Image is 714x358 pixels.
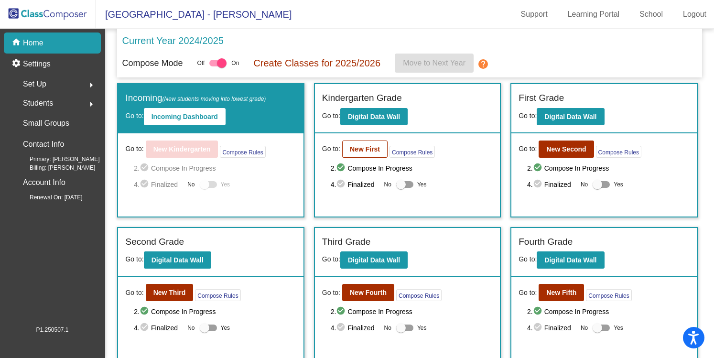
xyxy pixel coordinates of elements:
[125,288,143,298] span: Go to:
[322,255,340,263] span: Go to:
[342,141,388,158] button: New First
[348,256,400,264] b: Digital Data Wall
[322,235,370,249] label: Third Grade
[221,179,230,190] span: Yes
[23,117,69,130] p: Small Groups
[23,97,53,110] span: Students
[134,163,296,174] span: 2. Compose In Progress
[527,306,690,317] span: 2. Compose In Progress
[539,141,594,158] button: New Second
[140,179,151,190] mat-icon: check_circle
[125,112,143,119] span: Go to:
[527,322,576,334] span: 4. Finalized
[23,77,46,91] span: Set Up
[533,163,544,174] mat-icon: check_circle
[23,58,51,70] p: Settings
[533,322,544,334] mat-icon: check_circle
[322,91,402,105] label: Kindergarten Grade
[134,322,183,334] span: 4. Finalized
[122,33,223,48] p: Current Year 2024/2025
[533,306,544,317] mat-icon: check_circle
[336,322,347,334] mat-icon: check_circle
[140,306,151,317] mat-icon: check_circle
[533,179,544,190] mat-icon: check_circle
[23,37,43,49] p: Home
[331,322,379,334] span: 4. Finalized
[389,146,435,158] button: Compose Rules
[11,37,23,49] mat-icon: home
[539,284,584,301] button: New Fifth
[195,289,240,301] button: Compose Rules
[134,306,296,317] span: 2. Compose In Progress
[187,324,195,332] span: No
[546,289,576,296] b: New Fifth
[417,322,427,334] span: Yes
[146,141,218,158] button: New Kindergarten
[197,59,205,67] span: Off
[596,146,641,158] button: Compose Rules
[537,251,604,269] button: Digital Data Wall
[614,322,623,334] span: Yes
[384,324,391,332] span: No
[125,91,266,105] label: Incoming
[220,146,265,158] button: Compose Rules
[140,322,151,334] mat-icon: check_circle
[187,180,195,189] span: No
[519,144,537,154] span: Go to:
[519,235,573,249] label: Fourth Grade
[675,7,714,22] a: Logout
[336,179,347,190] mat-icon: check_circle
[527,163,690,174] span: 2. Compose In Progress
[14,163,95,172] span: Billing: [PERSON_NAME]
[546,145,586,153] b: New Second
[86,98,97,110] mat-icon: arrow_right
[23,138,64,151] p: Contact Info
[350,289,387,296] b: New Fourth
[86,79,97,91] mat-icon: arrow_right
[586,289,631,301] button: Compose Rules
[348,113,400,120] b: Digital Data Wall
[221,322,230,334] span: Yes
[151,113,218,120] b: Incoming Dashboard
[417,179,427,190] span: Yes
[134,179,183,190] span: 4. Finalized
[632,7,671,22] a: School
[14,155,100,163] span: Primary: [PERSON_NAME]
[23,176,65,189] p: Account Info
[96,7,292,22] span: [GEOGRAPHIC_DATA] - [PERSON_NAME]
[14,193,82,202] span: Renewal On: [DATE]
[162,96,266,102] span: (New students moving into lowest grade)
[342,284,394,301] button: New Fourth
[336,163,347,174] mat-icon: check_circle
[384,180,391,189] span: No
[331,179,379,190] span: 4. Finalized
[614,179,623,190] span: Yes
[322,288,340,298] span: Go to:
[513,7,555,22] a: Support
[144,108,226,125] button: Incoming Dashboard
[396,289,442,301] button: Compose Rules
[331,306,493,317] span: 2. Compose In Progress
[544,256,596,264] b: Digital Data Wall
[146,284,194,301] button: New Third
[477,58,489,70] mat-icon: help
[527,179,576,190] span: 4. Finalized
[581,324,588,332] span: No
[322,112,340,119] span: Go to:
[153,145,211,153] b: New Kindergarten
[340,251,408,269] button: Digital Data Wall
[322,144,340,154] span: Go to:
[519,112,537,119] span: Go to:
[231,59,239,67] span: On
[519,255,537,263] span: Go to:
[151,256,204,264] b: Digital Data Wall
[125,255,143,263] span: Go to:
[153,289,186,296] b: New Third
[519,91,564,105] label: First Grade
[519,288,537,298] span: Go to:
[144,251,211,269] button: Digital Data Wall
[581,180,588,189] span: No
[340,108,408,125] button: Digital Data Wall
[403,59,465,67] span: Move to Next Year
[140,163,151,174] mat-icon: check_circle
